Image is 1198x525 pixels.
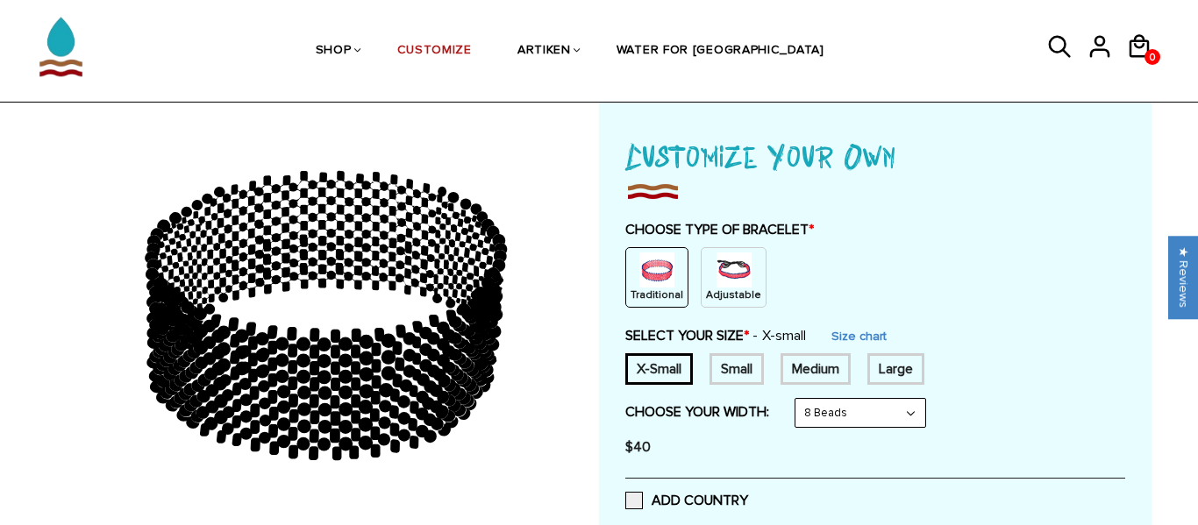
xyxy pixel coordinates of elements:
[625,221,1125,238] label: CHOOSE TYPE OF BRACELET
[1168,236,1198,319] div: Click to open Judge.me floating reviews tab
[625,179,680,203] img: imgboder_100x.png
[625,403,769,421] label: CHOOSE YOUR WIDTH:
[617,6,824,96] a: WATER FOR [GEOGRAPHIC_DATA]
[781,353,851,385] div: 7.5 inches
[631,287,683,302] p: Traditional
[316,6,352,96] a: SHOP
[717,252,752,287] img: string.PNG
[701,247,767,308] div: String
[517,6,571,96] a: ARTIKEN
[625,492,748,509] label: ADD COUNTRY
[397,6,472,96] a: CUSTOMIZE
[710,353,764,385] div: 7 inches
[625,353,693,385] div: 6 inches
[625,131,1125,179] h1: Customize Your Own
[625,327,806,344] label: SELECT YOUR SIZE
[706,287,761,302] p: Adjustable
[1145,46,1160,68] span: 0
[1145,49,1160,65] a: 0
[752,327,806,344] span: X-small
[625,247,688,308] div: Non String
[831,329,887,344] a: Size chart
[867,353,924,385] div: 8 inches
[625,438,651,456] span: $40
[639,252,674,287] img: non-string.png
